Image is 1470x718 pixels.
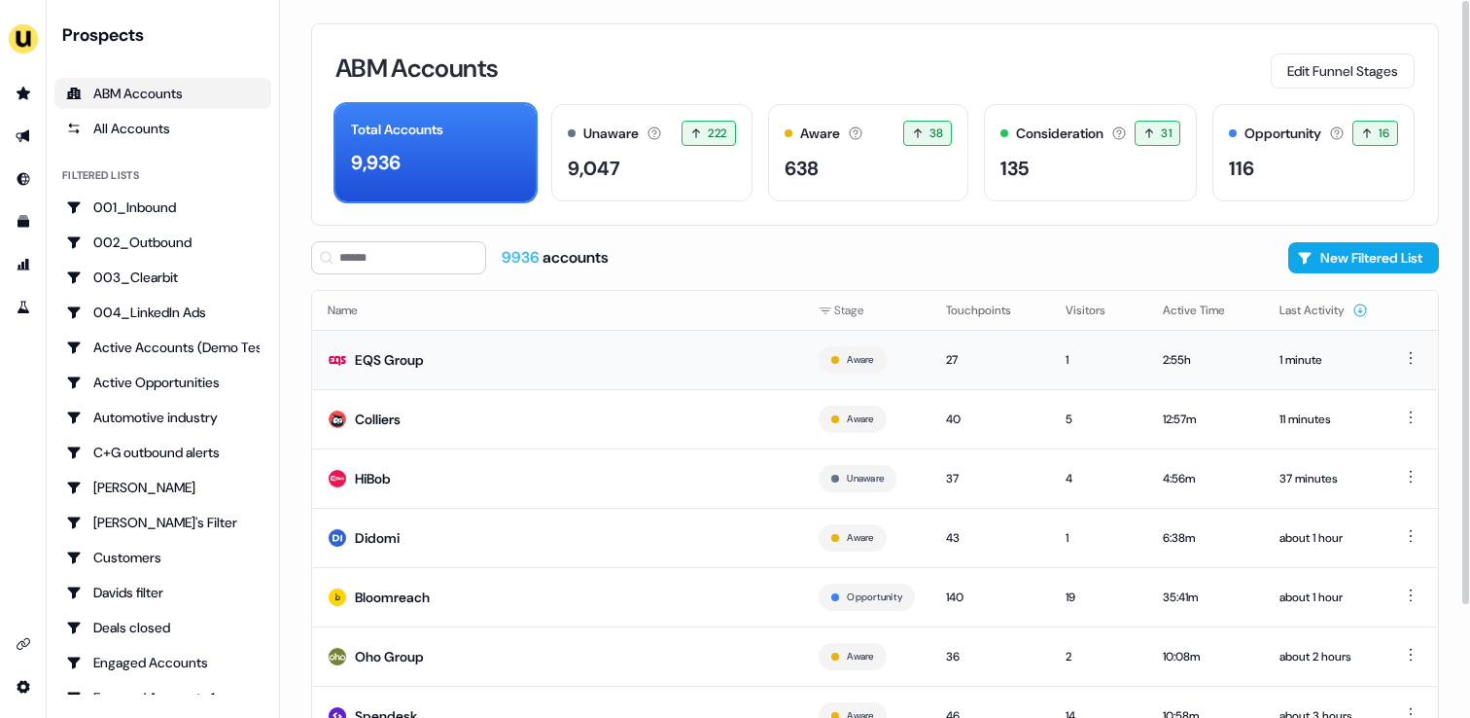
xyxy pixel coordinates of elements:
[1163,469,1248,488] div: 4:56m
[54,542,271,573] a: Go to Customers
[1163,528,1248,548] div: 6:38m
[355,410,401,429] div: Colliers
[54,577,271,608] a: Go to Davids filter
[8,292,39,323] a: Go to experiments
[355,350,424,370] div: EQS Group
[847,648,873,665] button: Aware
[54,113,271,144] a: All accounts
[1163,350,1248,370] div: 2:55h
[502,247,542,268] span: 9936
[66,197,260,217] div: 001_Inbound
[66,84,260,103] div: ABM Accounts
[1279,410,1368,429] div: 11 minutes
[351,148,401,177] div: 9,936
[66,478,260,497] div: [PERSON_NAME]
[1163,647,1248,666] div: 10:08m
[502,247,609,269] div: accounts
[62,167,139,184] div: Filtered lists
[66,303,260,322] div: 004_LinkedIn Ads
[54,78,271,109] a: ABM Accounts
[1163,293,1248,328] button: Active Time
[1000,154,1029,183] div: 135
[847,351,873,369] button: Aware
[1279,647,1368,666] div: about 2 hours
[66,618,260,637] div: Deals closed
[946,469,1034,488] div: 37
[1163,588,1248,607] div: 35:41m
[1161,124,1172,143] span: 31
[8,121,39,152] a: Go to outbound experience
[312,291,803,330] th: Name
[54,367,271,398] a: Go to Active Opportunities
[1279,350,1368,370] div: 1 minute
[66,653,260,672] div: Engaged Accounts
[66,583,260,602] div: Davids filter
[54,507,271,538] a: Go to Charlotte's Filter
[355,647,424,666] div: Oho Group
[785,154,819,183] div: 638
[1379,124,1389,143] span: 16
[929,124,944,143] span: 38
[583,124,639,144] div: Unaware
[54,472,271,503] a: Go to Charlotte Stone
[1271,54,1415,89] button: Edit Funnel Stages
[62,23,271,47] div: Prospects
[54,227,271,258] a: Go to 002_Outbound
[66,233,260,252] div: 002_Outbound
[946,293,1034,328] button: Touchpoints
[946,528,1034,548] div: 43
[1229,154,1254,183] div: 116
[946,410,1034,429] div: 40
[1066,350,1132,370] div: 1
[819,301,915,320] div: Stage
[66,338,260,357] div: Active Accounts (Demo Test)
[1163,410,1248,429] div: 12:57m
[568,154,620,183] div: 9,047
[1279,293,1368,328] button: Last Activity
[66,548,260,567] div: Customers
[8,628,39,660] a: Go to integrations
[54,647,271,678] a: Go to Engaged Accounts
[66,408,260,427] div: Automotive industry
[66,268,260,287] div: 003_Clearbit
[54,612,271,643] a: Go to Deals closed
[1244,124,1321,144] div: Opportunity
[54,402,271,433] a: Go to Automotive industry
[355,469,391,488] div: HiBob
[66,373,260,392] div: Active Opportunities
[800,124,840,144] div: Aware
[847,589,902,606] button: Opportunity
[1288,242,1439,273] button: New Filtered List
[66,513,260,532] div: [PERSON_NAME]'s Filter
[335,55,498,81] h3: ABM Accounts
[54,437,271,468] a: Go to C+G outbound alerts
[946,350,1034,370] div: 27
[8,206,39,237] a: Go to templates
[1066,647,1132,666] div: 2
[54,262,271,293] a: Go to 003_Clearbit
[54,332,271,363] a: Go to Active Accounts (Demo Test)
[54,192,271,223] a: Go to 001_Inbound
[946,588,1034,607] div: 140
[946,647,1034,666] div: 36
[355,528,400,548] div: Didomi
[1279,588,1368,607] div: about 1 hour
[847,529,873,547] button: Aware
[8,163,39,195] a: Go to Inbound
[847,411,873,428] button: Aware
[1016,124,1103,144] div: Consideration
[1066,293,1129,328] button: Visitors
[1279,528,1368,548] div: about 1 hour
[8,671,39,702] a: Go to integrations
[8,78,39,109] a: Go to prospects
[1066,588,1132,607] div: 19
[66,119,260,138] div: All Accounts
[54,682,271,713] a: Go to Engaged Accounts 1
[847,470,884,487] button: Unaware
[1066,528,1132,548] div: 1
[66,688,260,707] div: Engaged Accounts 1
[8,249,39,280] a: Go to attribution
[351,120,443,140] div: Total Accounts
[54,297,271,328] a: Go to 004_LinkedIn Ads
[1066,410,1132,429] div: 5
